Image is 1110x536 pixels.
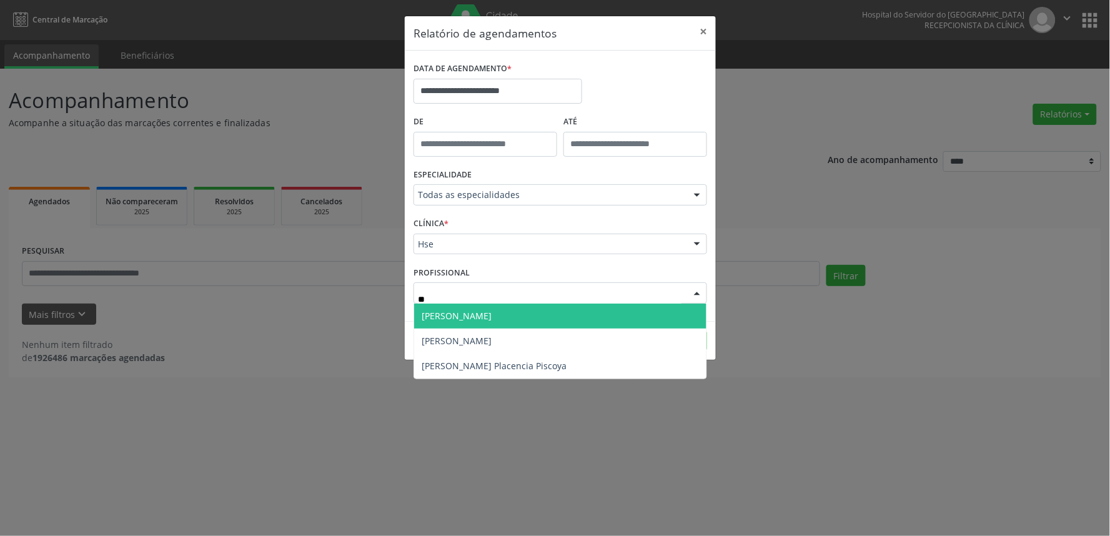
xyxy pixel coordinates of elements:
label: CLÍNICA [414,214,448,234]
label: PROFISSIONAL [414,263,470,282]
span: [PERSON_NAME] [422,310,492,322]
label: ESPECIALIDADE [414,166,472,185]
span: [PERSON_NAME] [422,335,492,347]
label: ATÉ [563,112,707,132]
span: Hse [418,238,681,251]
button: Close [691,16,716,47]
label: DATA DE AGENDAMENTO [414,59,512,79]
h5: Relatório de agendamentos [414,25,557,41]
span: [PERSON_NAME] Placencia Piscoya [422,360,567,372]
span: Todas as especialidades [418,189,681,201]
label: De [414,112,557,132]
